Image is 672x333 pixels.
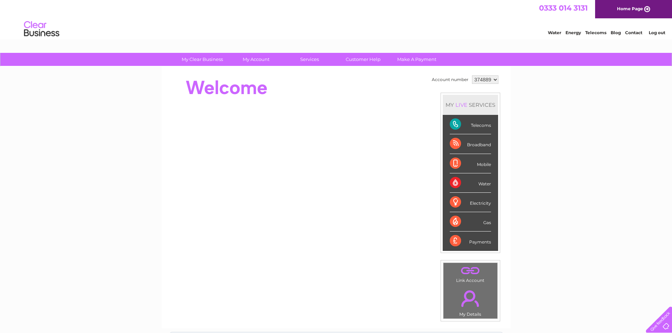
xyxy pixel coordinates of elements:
a: Contact [625,30,642,35]
div: Broadband [450,134,491,154]
td: Link Account [443,263,498,285]
a: My Account [227,53,285,66]
a: Energy [565,30,581,35]
a: Log out [649,30,665,35]
a: Water [548,30,561,35]
td: My Details [443,284,498,319]
div: Payments [450,232,491,251]
div: Gas [450,212,491,232]
a: My Clear Business [173,53,231,66]
div: Telecoms [450,115,491,134]
td: Account number [430,74,470,86]
a: Customer Help [334,53,392,66]
div: MY SERVICES [443,95,498,115]
a: Make A Payment [388,53,446,66]
a: . [445,286,496,311]
div: Water [450,173,491,193]
a: Telecoms [585,30,606,35]
div: LIVE [454,101,469,108]
div: Electricity [450,193,491,212]
a: Blog [611,30,621,35]
div: Mobile [450,154,491,173]
a: . [445,265,496,277]
div: Clear Business is a trading name of Verastar Limited (registered in [GEOGRAPHIC_DATA] No. 3667643... [170,4,503,34]
a: 0333 014 3131 [539,4,588,12]
a: Services [280,53,339,66]
img: logo.png [24,18,60,40]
